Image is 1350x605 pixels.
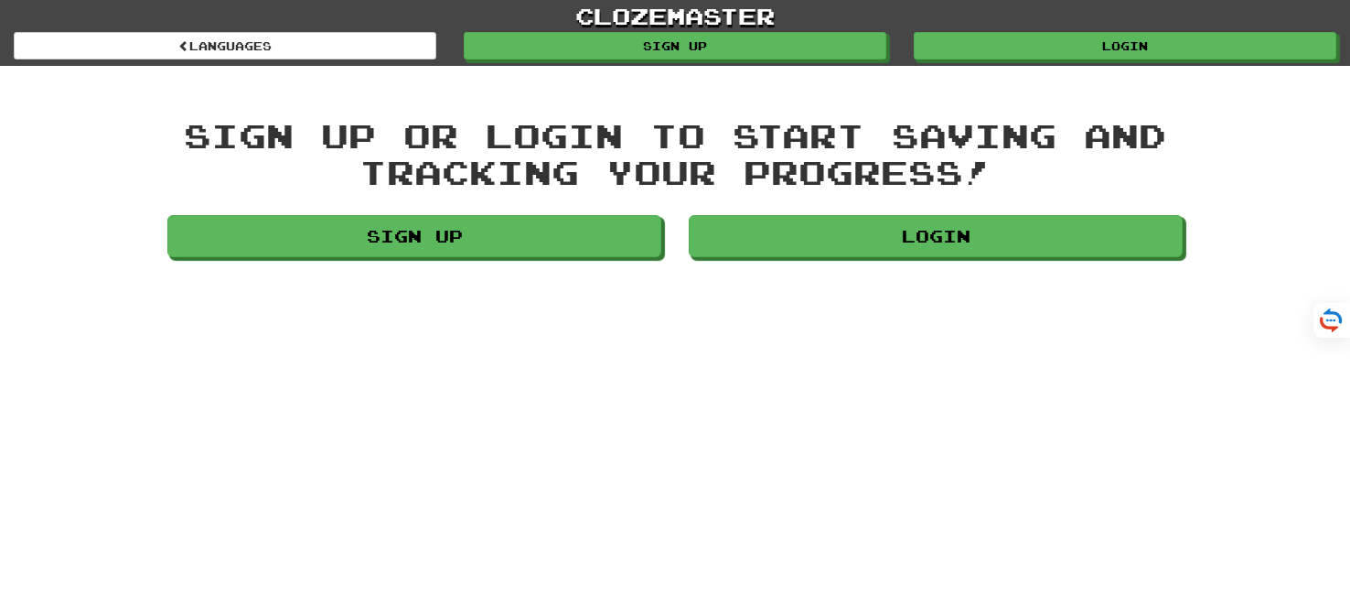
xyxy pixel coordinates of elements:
a: Sign up [167,215,661,257]
a: Login [914,32,1336,59]
div: Sign up or login to start saving and tracking your progress! [167,117,1183,189]
a: Sign up [464,32,886,59]
a: Login [689,215,1183,257]
a: Languages [14,32,436,59]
